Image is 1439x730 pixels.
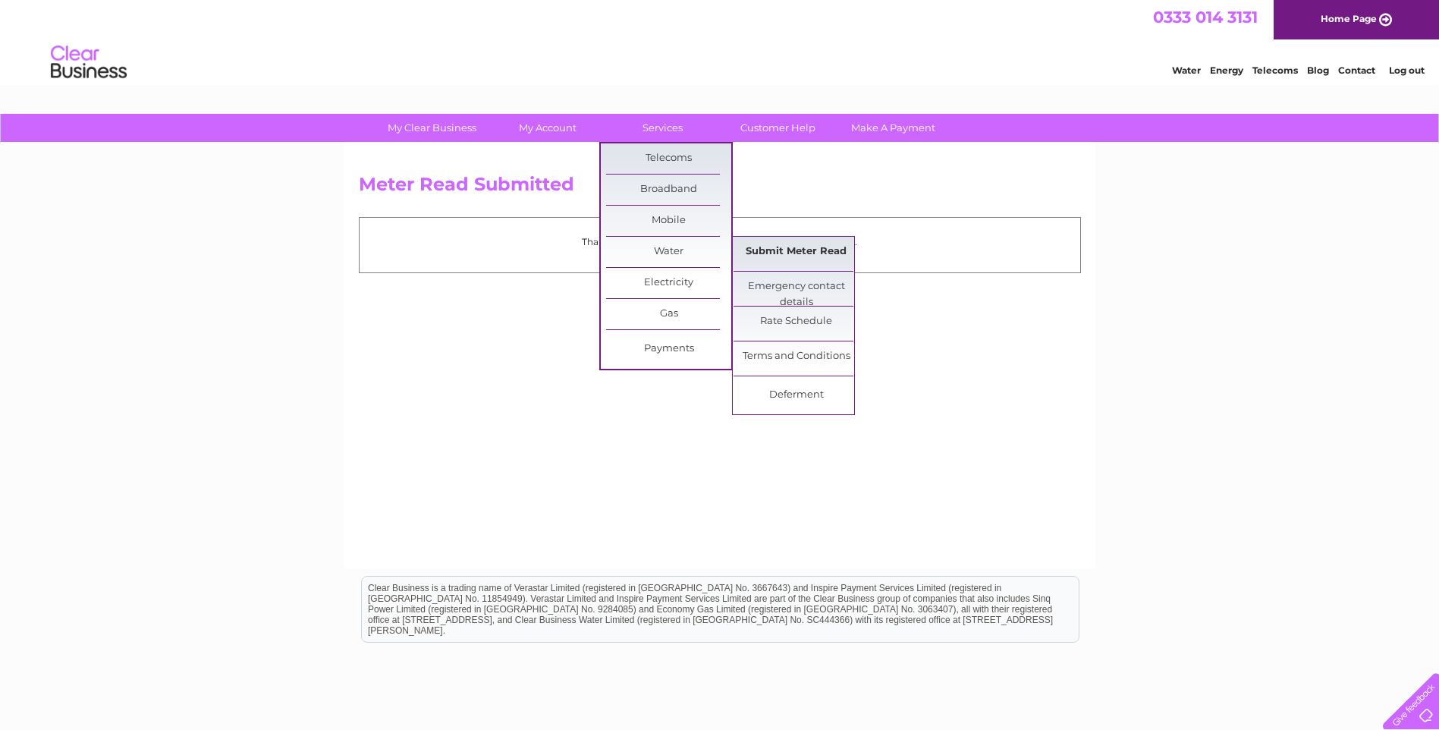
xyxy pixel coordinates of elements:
a: Telecoms [1252,65,1298,76]
h2: Meter Read Submitted [359,174,1081,203]
a: Water [606,237,731,267]
a: My Clear Business [369,114,495,142]
a: Electricity [606,268,731,298]
a: 0333 014 3131 [1153,8,1258,27]
a: Water [1172,65,1201,76]
a: Log out [1389,65,1425,76]
a: Telecoms [606,143,731,174]
a: Services [600,114,725,142]
a: Customer Help [715,114,840,142]
a: Gas [606,299,731,329]
a: Rate Schedule [734,307,859,337]
a: Submit Meter Read [734,237,859,267]
a: Mobile [606,206,731,236]
p: Thank you for your time, your meter read has been received. [367,234,1073,249]
a: Broadband [606,175,731,205]
a: Energy [1210,65,1243,76]
a: Emergency contact details [734,272,859,302]
a: Deferment [734,380,859,411]
a: My Account [485,114,610,142]
a: Terms and Conditions [734,341,859,372]
div: Clear Business is a trading name of Verastar Limited (registered in [GEOGRAPHIC_DATA] No. 3667643... [362,8,1079,74]
a: Make A Payment [831,114,956,142]
a: Contact [1338,65,1375,76]
a: Payments [606,334,731,364]
a: Blog [1307,65,1329,76]
img: logo.png [50,39,127,86]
